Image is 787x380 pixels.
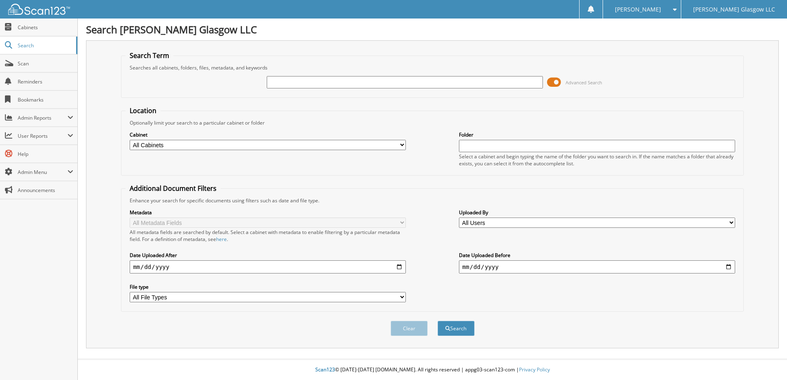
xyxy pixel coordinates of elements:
label: File type [130,283,406,290]
span: Announcements [18,187,73,194]
label: Metadata [130,209,406,216]
label: Date Uploaded After [130,252,406,259]
legend: Location [126,106,161,115]
div: Searches all cabinets, folders, files, metadata, and keywords [126,64,739,71]
div: All metadata fields are searched by default. Select a cabinet with metadata to enable filtering b... [130,229,406,243]
label: Uploaded By [459,209,735,216]
span: Reminders [18,78,73,85]
h1: Search [PERSON_NAME] Glasgow LLC [86,23,779,36]
img: scan123-logo-white.svg [8,4,70,15]
div: © [DATE]-[DATE] [DOMAIN_NAME]. All rights reserved | appg03-scan123-com | [78,360,787,380]
label: Folder [459,131,735,138]
a: here [216,236,227,243]
span: Help [18,151,73,158]
span: Admin Menu [18,169,68,176]
button: Clear [391,321,428,336]
span: Admin Reports [18,114,68,121]
a: Privacy Policy [519,366,550,373]
legend: Search Term [126,51,173,60]
span: [PERSON_NAME] Glasgow LLC [693,7,775,12]
span: Scan123 [315,366,335,373]
input: start [130,260,406,273]
label: Date Uploaded Before [459,252,735,259]
span: [PERSON_NAME] [615,7,661,12]
button: Search [438,321,475,336]
span: User Reports [18,132,68,139]
div: Optionally limit your search to a particular cabinet or folder [126,119,739,126]
span: Bookmarks [18,96,73,103]
div: Enhance your search for specific documents using filters such as date and file type. [126,197,739,204]
input: end [459,260,735,273]
span: Advanced Search [566,79,602,86]
div: Select a cabinet and begin typing the name of the folder you want to search in. If the name match... [459,153,735,167]
legend: Additional Document Filters [126,184,221,193]
span: Scan [18,60,73,67]
label: Cabinet [130,131,406,138]
span: Cabinets [18,24,73,31]
span: Search [18,42,72,49]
